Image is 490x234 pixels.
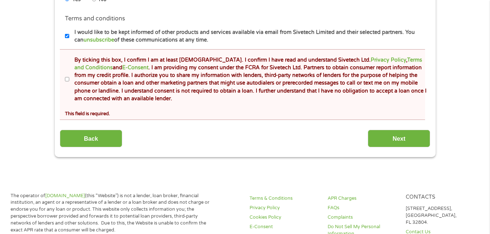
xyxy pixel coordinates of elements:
a: FAQs [328,204,397,211]
a: Privacy Policy [371,57,406,63]
label: By ticking this box, I confirm I am at least [DEMOGRAPHIC_DATA]. I confirm I have read and unders... [69,56,427,103]
h4: Contacts [406,194,475,201]
a: Complaints [328,214,397,221]
a: APR Charges [328,195,397,202]
a: Cookies Policy [250,214,319,221]
a: unsubscribe [84,37,114,43]
a: Privacy Policy [250,204,319,211]
p: [STREET_ADDRESS], [GEOGRAPHIC_DATA], FL 32804. [406,205,475,226]
a: Terms and Conditions [74,57,422,71]
div: This field is required. [65,108,425,117]
a: E-Consent [250,223,319,230]
a: [DOMAIN_NAME] [45,193,85,199]
input: Next [368,130,430,148]
label: I would like to be kept informed of other products and services available via email from Sivetech... [69,28,427,44]
a: Terms & Conditions [250,195,319,202]
p: The operator of (this “Website”) is not a lender, loan broker, financial institution, an agent or... [11,192,212,234]
label: Terms and conditions [65,15,125,23]
input: Back [60,130,122,148]
a: E-Consent [122,65,148,71]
